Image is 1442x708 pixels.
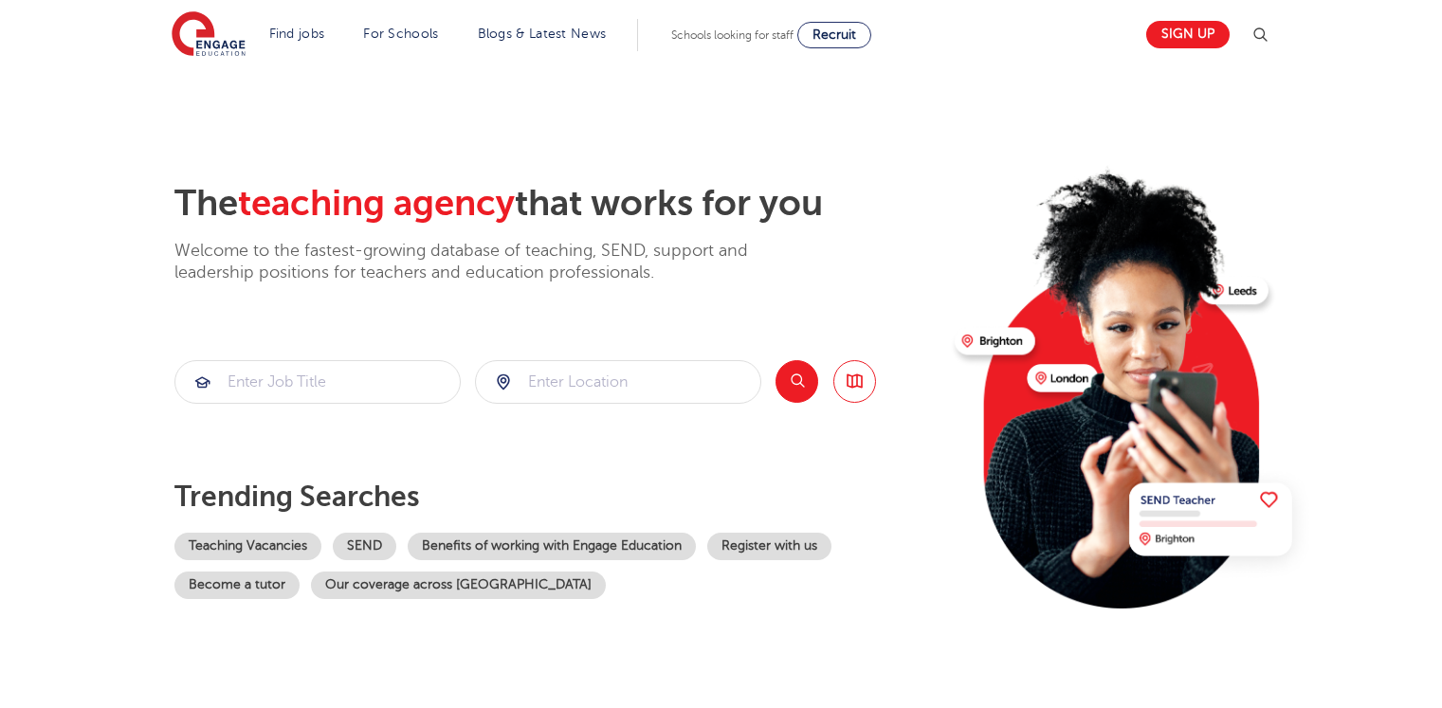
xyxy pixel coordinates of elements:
[671,28,794,42] span: Schools looking for staff
[172,11,246,59] img: Engage Education
[408,533,696,560] a: Benefits of working with Engage Education
[174,480,940,514] p: Trending searches
[333,533,396,560] a: SEND
[797,22,871,48] a: Recruit
[1146,21,1230,48] a: Sign up
[812,27,856,42] span: Recruit
[363,27,438,41] a: For Schools
[707,533,831,560] a: Register with us
[476,361,760,403] input: Submit
[269,27,325,41] a: Find jobs
[475,360,761,404] div: Submit
[478,27,607,41] a: Blogs & Latest News
[174,572,300,599] a: Become a tutor
[238,183,515,224] span: teaching agency
[174,182,940,226] h2: The that works for you
[174,240,800,284] p: Welcome to the fastest-growing database of teaching, SEND, support and leadership positions for t...
[175,361,460,403] input: Submit
[776,360,818,403] button: Search
[174,360,461,404] div: Submit
[174,533,321,560] a: Teaching Vacancies
[311,572,606,599] a: Our coverage across [GEOGRAPHIC_DATA]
